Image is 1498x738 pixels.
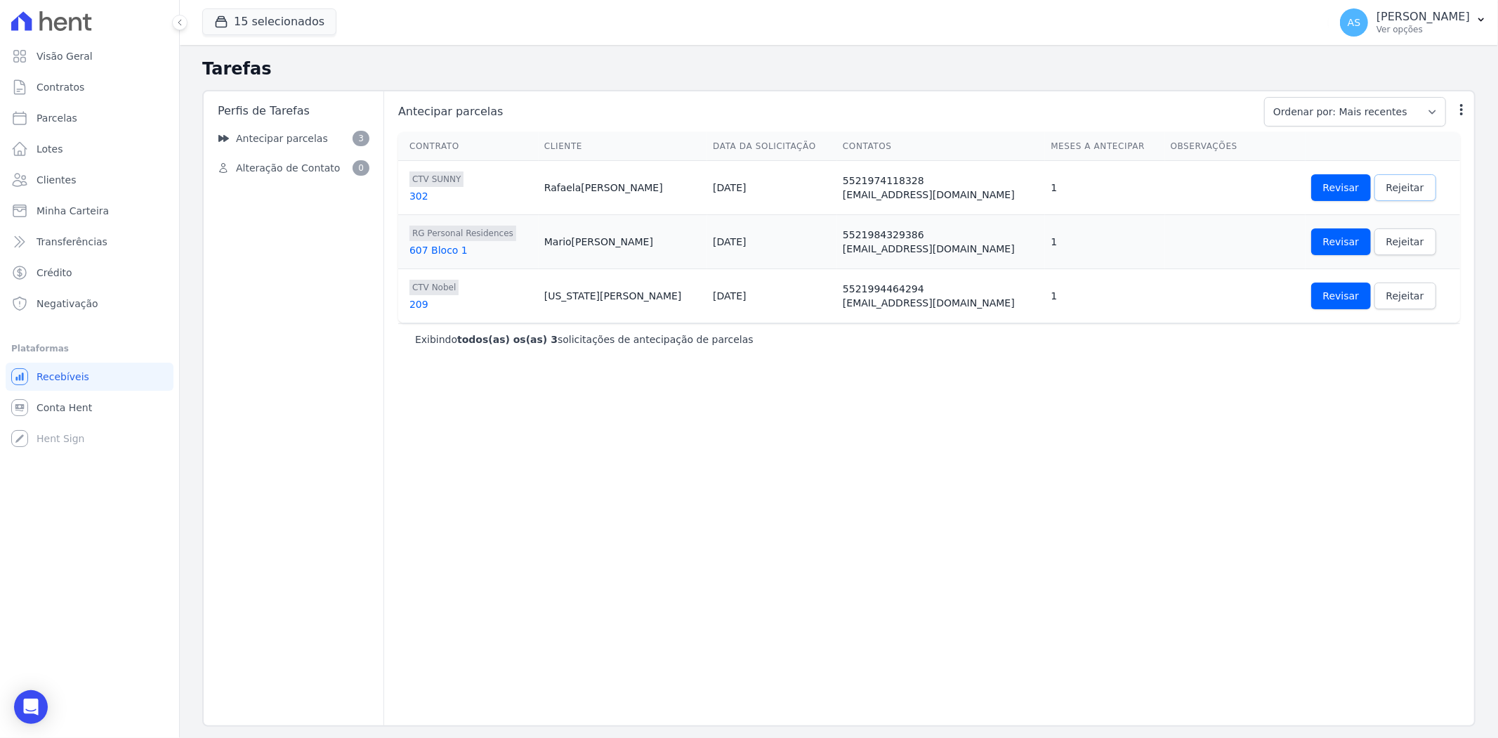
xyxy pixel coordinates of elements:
span: RG Personal Residences [409,226,516,241]
b: todos(as) os(as) 3 [457,334,558,345]
th: Contrato [398,132,539,161]
a: Revisar [1311,228,1372,255]
span: Rejeitar [1386,181,1424,195]
span: Minha Carteira [37,204,109,218]
nav: Sidebar [209,125,378,181]
p: Ver opções [1377,24,1470,35]
a: Revisar [1311,174,1372,201]
span: Rejeitar [1386,235,1424,249]
span: Crédito [37,266,72,280]
div: 302 [409,189,533,203]
div: 209 [409,297,533,311]
div: Rafaela [PERSON_NAME] [544,181,702,195]
span: Clientes [37,173,76,187]
div: Perfis de Tarefas [209,97,378,125]
span: 0 [353,160,369,176]
span: Alteração de Contato [236,161,340,176]
span: AS [1348,18,1360,27]
div: 5521994464294 [EMAIL_ADDRESS][DOMAIN_NAME] [843,282,1039,310]
td: [DATE] [707,215,837,269]
span: Antecipar parcelas [236,131,328,146]
th: Meses a antecipar [1045,132,1164,161]
td: [DATE] [707,161,837,215]
span: CTV Nobel [409,280,459,295]
th: Cliente [539,132,707,161]
a: Rejeitar [1374,228,1436,255]
a: Clientes [6,166,173,194]
a: Recebíveis [6,363,173,391]
a: Lotes [6,135,173,163]
div: 1 [1051,235,1159,249]
a: Minha Carteira [6,197,173,225]
span: 3 [353,131,369,146]
div: 5521984329386 [EMAIL_ADDRESS][DOMAIN_NAME] [843,228,1039,256]
th: Observações [1165,132,1306,161]
span: Contratos [37,80,84,94]
h2: Tarefas [202,56,1476,82]
a: Rejeitar [1374,283,1436,309]
a: Parcelas [6,104,173,132]
a: Rejeitar [1374,174,1436,201]
div: 5521974118328 [EMAIL_ADDRESS][DOMAIN_NAME] [843,174,1039,202]
div: [US_STATE] [PERSON_NAME] [544,289,702,303]
a: Alteração de Contato 0 [209,155,378,181]
div: 607 Bloco 1 [409,243,533,257]
div: Plataformas [11,340,168,357]
a: Visão Geral [6,42,173,70]
span: Revisar [1323,181,1360,195]
span: Recebíveis [37,370,89,384]
button: AS [PERSON_NAME] Ver opções [1329,3,1498,42]
a: Transferências [6,228,173,256]
div: 1 [1051,181,1159,195]
p: [PERSON_NAME] [1377,10,1470,24]
span: Antecipar parcelas [395,103,1256,120]
span: Rejeitar [1386,289,1424,303]
span: Transferências [37,235,107,249]
span: Lotes [37,142,63,156]
span: Revisar [1323,235,1360,249]
td: [DATE] [707,269,837,323]
p: Exibindo solicitações de antecipação de parcelas [415,332,754,347]
span: Parcelas [37,111,77,125]
span: Conta Hent [37,401,92,415]
span: Visão Geral [37,49,93,63]
a: Contratos [6,73,173,101]
button: 15 selecionados [202,8,336,35]
a: Conta Hent [6,394,173,422]
div: Mario [PERSON_NAME] [544,235,702,249]
span: Negativação [37,297,98,311]
div: Open Intercom Messenger [14,690,48,724]
a: Antecipar parcelas 3 [209,125,378,152]
div: 1 [1051,289,1159,303]
th: Data da Solicitação [707,132,837,161]
span: CTV SUNNY [409,171,464,187]
a: Negativação [6,290,173,318]
a: Revisar [1311,283,1372,309]
th: Contatos [837,132,1045,161]
a: Crédito [6,259,173,287]
span: Revisar [1323,289,1360,303]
